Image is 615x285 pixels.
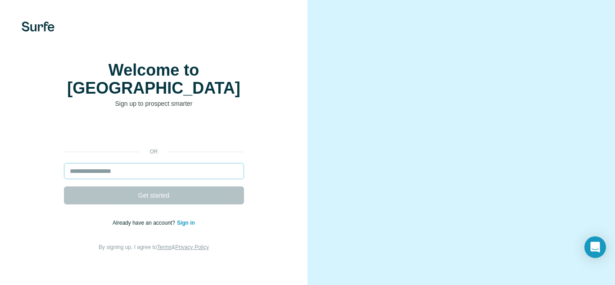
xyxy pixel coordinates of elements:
[59,122,249,141] iframe: Sign in with Google Button
[175,244,209,250] a: Privacy Policy
[140,148,168,156] p: or
[99,244,209,250] span: By signing up, I agree to &
[584,236,606,258] div: Open Intercom Messenger
[113,220,177,226] span: Already have an account?
[177,220,195,226] a: Sign in
[64,99,244,108] p: Sign up to prospect smarter
[157,244,172,250] a: Terms
[64,61,244,97] h1: Welcome to [GEOGRAPHIC_DATA]
[22,22,54,32] img: Surfe's logo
